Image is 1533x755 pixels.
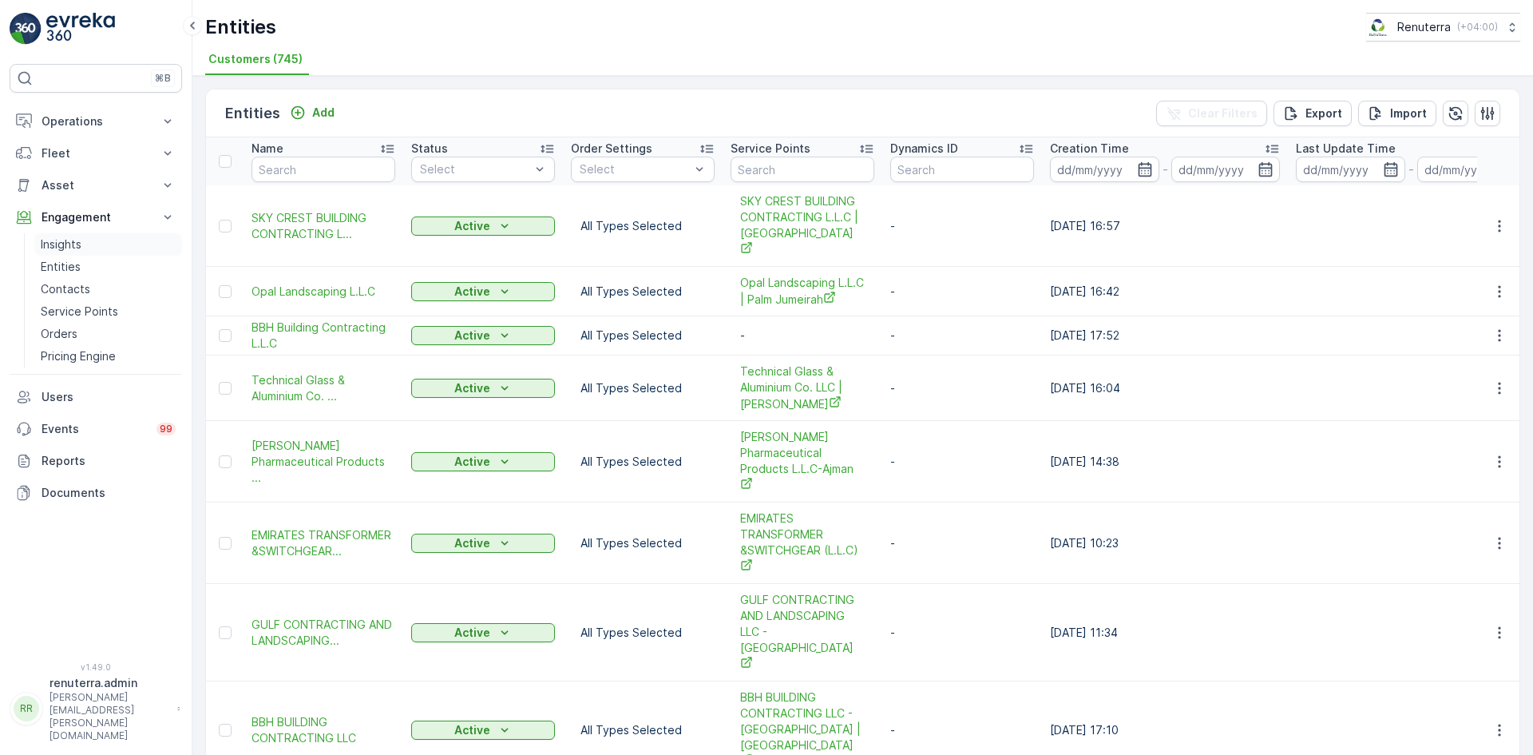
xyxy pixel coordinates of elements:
[411,534,555,553] button: Active
[411,452,555,471] button: Active
[454,625,490,641] p: Active
[1305,105,1342,121] p: Export
[252,714,395,746] a: BBH BUILDING CONTRACTING LLC
[50,691,169,742] p: [PERSON_NAME][EMAIL_ADDRESS][PERSON_NAME][DOMAIN_NAME]
[10,169,182,201] button: Asset
[1188,105,1258,121] p: Clear Filters
[283,103,341,122] button: Add
[411,721,555,740] button: Active
[42,421,147,437] p: Events
[219,724,232,737] div: Toggle Row Selected
[10,477,182,509] a: Documents
[219,220,232,232] div: Toggle Row Selected
[740,193,865,258] a: SKY CREST BUILDING CONTRACTING L.L.C | Wadi Al Safa
[252,320,395,352] a: BBH Building Contracting L.L.C
[208,51,303,67] span: Customers (745)
[42,113,150,129] p: Operations
[46,13,115,45] img: logo_light-DOdMpM7g.png
[252,157,395,182] input: Search
[740,364,865,412] a: Technical Glass & Aluminium Co. LLC | Jabel Ali
[155,72,171,85] p: ⌘B
[34,345,182,368] a: Pricing Engine
[890,141,958,157] p: Dynamics ID
[1390,105,1427,121] p: Import
[882,584,1042,681] td: -
[1163,160,1168,179] p: -
[1358,101,1436,126] button: Import
[740,328,865,344] p: -
[740,592,865,673] span: GULF CONTRACTING AND LANDSCAPING LLC - [GEOGRAPHIC_DATA]
[10,13,42,45] img: logo
[219,329,232,342] div: Toggle Row Selected
[454,218,490,234] p: Active
[1050,141,1129,157] p: Creation Time
[731,157,874,182] input: Search
[41,326,77,342] p: Orders
[882,185,1042,267] td: -
[580,625,705,641] p: All Types Selected
[252,527,395,559] span: EMIRATES TRANSFORMER &SWITCHGEAR...
[580,454,705,470] p: All Types Selected
[1296,157,1405,182] input: dd/mm/yyyy
[252,210,395,242] a: SKY CREST BUILDING CONTRACTING L...
[454,454,490,470] p: Active
[1417,157,1527,182] input: dd/mm/yyyy
[252,438,395,486] a: Al Kenz Pharmaceutical Products ...
[580,284,705,300] p: All Types Selected
[10,137,182,169] button: Fleet
[252,438,395,486] span: [PERSON_NAME] Pharmaceutical Products ...
[1274,101,1352,126] button: Export
[1296,141,1396,157] p: Last Update Time
[312,105,335,121] p: Add
[740,511,865,575] span: EMIRATES TRANSFORMER &SWITCHGEAR (L.L.C)
[1408,160,1414,179] p: -
[10,105,182,137] button: Operations
[580,722,705,738] p: All Types Selected
[740,275,865,308] a: Opal Landscaping L.L.C | Palm Jumeirah
[42,209,150,225] p: Engagement
[740,592,865,673] a: GULF CONTRACTING AND LANDSCAPING LLC - Khawaneej
[10,662,182,672] span: v 1.49.0
[411,326,555,345] button: Active
[1050,157,1159,182] input: dd/mm/yyyy
[411,217,555,236] button: Active
[252,372,395,404] a: Technical Glass & Aluminium Co. ...
[41,259,81,275] p: Entities
[1042,267,1288,316] td: [DATE] 16:42
[740,193,865,258] span: SKY CREST BUILDING CONTRACTING L.L.C | [GEOGRAPHIC_DATA]
[454,328,490,344] p: Active
[882,421,1042,503] td: -
[42,145,150,161] p: Fleet
[252,284,395,300] a: Opal Landscaping L.L.C
[580,161,690,177] p: Select
[580,328,705,344] p: All Types Selected
[10,201,182,233] button: Engagement
[580,535,705,551] p: All Types Selected
[10,381,182,413] a: Users
[1042,356,1288,421] td: [DATE] 16:04
[740,364,865,412] span: Technical Glass & Aluminium Co. LLC | [PERSON_NAME]
[10,413,182,445] a: Events99
[580,218,705,234] p: All Types Selected
[41,236,81,252] p: Insights
[1366,18,1391,36] img: Screenshot_2024-07-26_at_13.33.01.png
[42,389,176,405] p: Users
[14,696,39,721] div: RR
[731,141,810,157] p: Service Points
[252,141,283,157] p: Name
[34,278,182,300] a: Contacts
[420,161,530,177] p: Select
[225,102,280,125] p: Entities
[219,455,232,468] div: Toggle Row Selected
[34,323,182,345] a: Orders
[454,380,490,396] p: Active
[219,382,232,395] div: Toggle Row Selected
[252,617,395,649] span: GULF CONTRACTING AND LANDSCAPING...
[580,380,705,396] p: All Types Selected
[219,537,232,550] div: Toggle Row Selected
[1042,584,1288,681] td: [DATE] 11:34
